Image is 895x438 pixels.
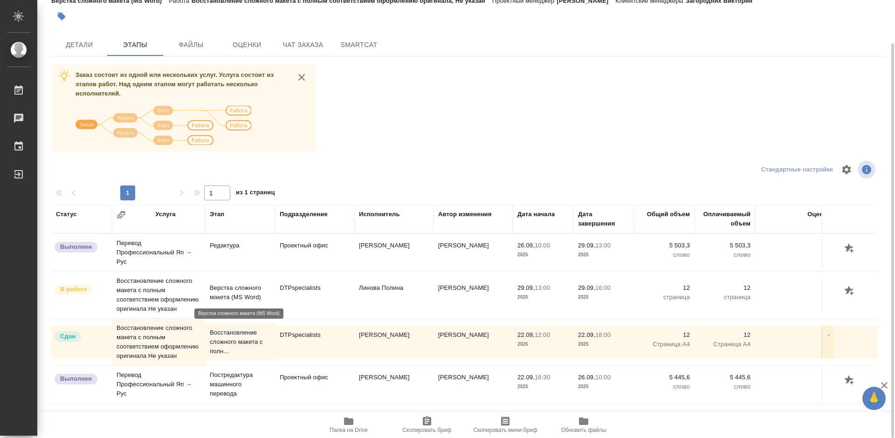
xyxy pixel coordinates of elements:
[517,242,535,249] p: 26.09,
[112,272,205,318] td: Восстановление сложного макета с полным соответствием оформлению оригинала Не указан
[842,373,858,389] button: Добавить оценку
[402,427,451,433] span: Скопировать бриф
[112,234,205,271] td: Перевод Профессиональный Яп → Рус
[639,283,690,293] p: 12
[578,293,629,302] p: 2025
[578,210,629,228] div: Дата завершения
[544,412,623,438] button: Обновить файлы
[699,330,750,340] p: 12
[295,70,309,84] button: close
[517,210,555,219] div: Дата начала
[337,39,381,51] span: SmartCat
[699,382,750,391] p: слово
[862,387,886,410] button: 🙏
[639,250,690,260] p: слово
[578,284,595,291] p: 29.09,
[578,331,595,338] p: 22.09,
[578,382,629,391] p: 2025
[473,427,537,433] span: Скопировать мини-бриф
[112,319,205,365] td: Восстановление сложного макета с полным соответствием оформлению оригинала Не указан
[388,412,466,438] button: Скопировать бриф
[359,210,400,219] div: Исполнитель
[535,242,550,249] p: 10:00
[434,279,513,311] td: [PERSON_NAME]
[281,39,325,51] span: Чат заказа
[639,293,690,302] p: страница
[517,374,535,381] p: 22.09,
[535,374,550,381] p: 16:30
[517,250,569,260] p: 2025
[169,39,213,51] span: Файлы
[699,210,750,228] div: Оплачиваемый объем
[639,382,690,391] p: слово
[354,236,434,269] td: [PERSON_NAME]
[236,187,275,200] span: из 1 страниц
[699,340,750,349] p: Страница А4
[595,374,611,381] p: 10:00
[210,241,270,250] p: Редактура
[699,241,750,250] p: 5 503,3
[76,71,274,97] span: Заказ состоит из одной или нескольких услуг. Услуга состоит из этапов работ. Над одним этапом мог...
[517,284,535,291] p: 29.09,
[699,283,750,293] p: 12
[699,250,750,260] p: слово
[51,6,72,27] button: Добавить тэг
[517,382,569,391] p: 2025
[578,242,595,249] p: 29.09,
[330,427,368,433] span: Папка на Drive
[275,279,354,311] td: DTPspecialists
[60,285,87,294] p: В работе
[113,39,158,51] span: Этапы
[517,293,569,302] p: 2025
[647,210,690,219] div: Общий объем
[466,412,544,438] button: Скопировать мини-бриф
[225,39,269,51] span: Оценки
[438,210,491,219] div: Автор изменения
[866,389,882,408] span: 🙏
[595,284,611,291] p: 16:00
[354,279,434,311] td: Линова Полина
[578,374,595,381] p: 26.09,
[699,293,750,302] p: страница
[835,158,858,181] span: Настроить таблицу
[517,340,569,349] p: 2025
[639,373,690,382] p: 5 445,6
[57,39,102,51] span: Детали
[639,340,690,349] p: Страница А4
[112,366,205,403] td: Перевод Профессиональный Яп → Рус
[807,210,830,219] div: Оценка
[434,236,513,269] td: [PERSON_NAME]
[842,241,858,257] button: Добавить оценку
[639,330,690,340] p: 12
[354,326,434,358] td: [PERSON_NAME]
[56,210,77,219] div: Статус
[561,427,606,433] span: Обновить файлы
[210,328,270,356] p: Восстановление сложного макета с полн...
[434,326,513,358] td: [PERSON_NAME]
[535,331,550,338] p: 12:00
[578,250,629,260] p: 2025
[275,236,354,269] td: Проектный офис
[354,368,434,401] td: [PERSON_NAME]
[595,331,611,338] p: 18:00
[155,210,175,219] div: Услуга
[578,340,629,349] p: 2025
[280,210,328,219] div: Подразделение
[535,284,550,291] p: 13:00
[60,374,92,383] p: Выполнен
[759,163,835,177] div: split button
[595,242,611,249] p: 13:00
[842,283,858,299] button: Добавить оценку
[517,331,535,338] p: 22.09,
[210,283,270,302] p: Верстка сложного макета (MS Word)
[699,373,750,382] p: 5 445,6
[210,370,270,398] p: Постредактура машинного перевода
[310,412,388,438] button: Папка на Drive
[210,210,224,219] div: Этап
[60,242,92,252] p: Выполнен
[117,210,126,219] button: Сгруппировать
[60,332,76,341] p: Сдан
[275,326,354,358] td: DTPspecialists
[639,241,690,250] p: 5 503,3
[275,368,354,401] td: Проектный офис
